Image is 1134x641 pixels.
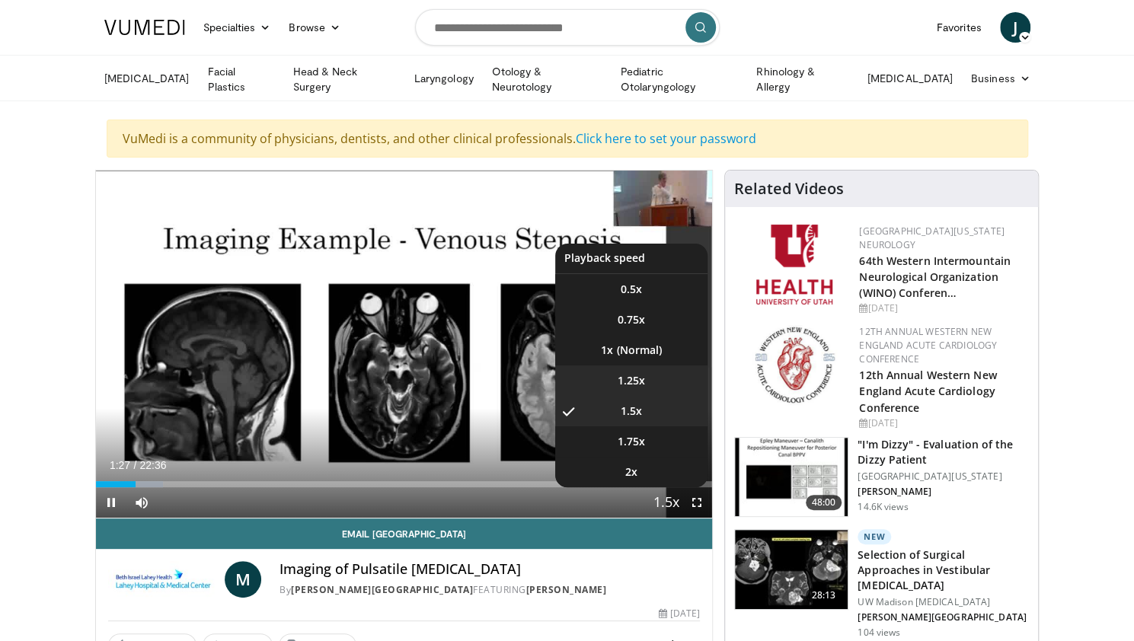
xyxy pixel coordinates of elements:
span: 0.75x [618,312,645,327]
button: Fullscreen [682,487,712,518]
p: UW Madison [MEDICAL_DATA] [858,596,1029,608]
a: Laryngology [405,63,483,94]
img: f6362829-b0a3-407d-a044-59546adfd345.png.150x105_q85_autocrop_double_scale_upscale_version-0.2.png [756,225,832,305]
span: 1.25x [618,373,645,388]
a: 28:13 New Selection of Surgical Approaches in Vestibular [MEDICAL_DATA] UW Madison [MEDICAL_DATA]... [734,529,1029,639]
img: VuMedi Logo [104,20,185,35]
span: 1.75x [618,434,645,449]
a: [PERSON_NAME][GEOGRAPHIC_DATA] [291,583,473,596]
p: [PERSON_NAME] [858,486,1029,498]
a: Email [GEOGRAPHIC_DATA] [96,518,713,549]
a: Rhinology & Allergy [747,64,858,94]
span: 1:27 [110,459,130,471]
span: 1.5x [621,403,642,419]
h4: Imaging of Pulsatile [MEDICAL_DATA] [280,561,700,578]
h3: "I'm Dizzy" - Evaluation of the Dizzy Patient [858,437,1029,467]
a: Specialties [194,12,280,43]
div: By FEATURING [280,583,700,597]
p: [GEOGRAPHIC_DATA][US_STATE] [858,470,1029,483]
button: Pause [96,487,126,518]
p: New [858,529,891,544]
a: Browse [280,12,350,43]
div: VuMedi is a community of physicians, dentists, and other clinical professionals. [107,120,1028,158]
a: J [1000,12,1030,43]
span: 1x [601,343,613,358]
img: Lahey Hospital & Medical Center [108,561,219,598]
a: 48:00 "I'm Dizzy" - Evaluation of the Dizzy Patient [GEOGRAPHIC_DATA][US_STATE] [PERSON_NAME] 14.... [734,437,1029,518]
a: Otology & Neurotology [483,64,612,94]
p: 14.6K views [858,501,908,513]
a: Head & Neck Surgery [283,64,404,94]
img: 5373e1fe-18ae-47e7-ad82-0c604b173657.150x105_q85_crop-smart_upscale.jpg [735,438,848,517]
input: Search topics, interventions [415,9,720,46]
a: [PERSON_NAME] [525,583,606,596]
button: Playback Rate [651,487,682,518]
a: Pediatric Otolaryngology [612,64,747,94]
a: Favorites [928,12,991,43]
div: Progress Bar [96,481,713,487]
div: [DATE] [859,416,1026,430]
a: Business [962,63,1040,94]
h4: Related Videos [734,180,844,198]
video-js: Video Player [96,171,713,518]
span: 0.5x [621,282,642,297]
a: Click here to set your password [576,130,756,147]
div: [DATE] [859,301,1026,315]
p: [PERSON_NAME][GEOGRAPHIC_DATA] [858,611,1029,623]
span: 22:36 [139,459,166,471]
a: M [225,561,261,598]
span: 2x [625,464,637,480]
span: 28:13 [806,588,842,603]
a: [MEDICAL_DATA] [95,63,199,94]
span: / [134,459,137,471]
img: 0954f259-7907-4053-a817-32a96463ecc8.png.150x105_q85_autocrop_double_scale_upscale_version-0.2.png [752,325,837,405]
p: 104 views [858,627,900,639]
span: 48:00 [806,495,842,510]
a: 12th Annual Western New England Acute Cardiology Conference [859,325,997,365]
a: [GEOGRAPHIC_DATA][US_STATE] Neurology [859,225,1005,251]
a: 64th Western Intermountain Neurological Organization (WINO) Conferen… [859,254,1011,300]
button: Mute [126,487,157,518]
a: [MEDICAL_DATA] [858,63,962,94]
h3: Selection of Surgical Approaches in Vestibular [MEDICAL_DATA] [858,547,1029,593]
div: [DATE] [659,607,700,620]
a: Facial Plastics [198,64,283,94]
a: 12th Annual Western New England Acute Cardiology Conference [859,368,996,414]
img: 95682de8-e5df-4f0b-b2ef-b28e4a24467c.150x105_q85_crop-smart_upscale.jpg [735,530,848,609]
